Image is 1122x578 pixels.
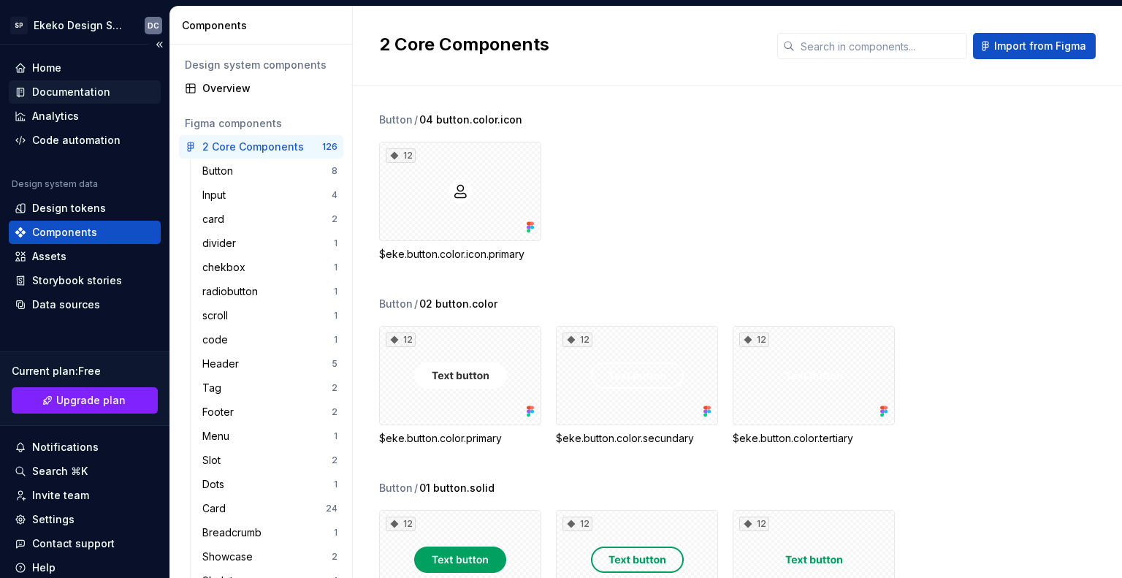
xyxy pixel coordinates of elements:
[419,113,522,127] span: 04 button.color.icon
[32,85,110,99] div: Documentation
[196,352,343,376] a: Header5
[56,393,126,408] span: Upgrade plan
[419,297,497,311] span: 02 button.color
[202,405,240,419] div: Footer
[196,497,343,520] a: Card24
[386,332,416,347] div: 12
[334,286,337,297] div: 1
[334,479,337,490] div: 1
[196,400,343,424] a: Footer2
[202,212,230,227] div: card
[202,164,239,178] div: Button
[12,178,98,190] div: Design system data
[562,517,592,531] div: 12
[332,551,337,563] div: 2
[9,197,161,220] a: Design tokens
[332,165,337,177] div: 8
[202,140,304,154] div: 2 Core Components
[9,484,161,507] a: Invite team
[202,332,234,347] div: code
[334,430,337,442] div: 1
[322,141,337,153] div: 126
[32,488,89,503] div: Invite team
[414,297,418,311] span: /
[334,334,337,346] div: 1
[379,481,413,495] div: Button
[9,436,161,459] button: Notifications
[179,77,343,100] a: Overview
[32,133,121,148] div: Code automation
[32,440,99,455] div: Notifications
[332,189,337,201] div: 4
[185,116,337,131] div: Figma components
[202,188,232,202] div: Input
[202,453,226,468] div: Slot
[12,364,158,379] div: Current plan : Free
[9,460,161,483] button: Search ⌘K
[196,449,343,472] a: Slot2
[9,508,161,531] a: Settings
[9,56,161,80] a: Home
[202,381,227,395] div: Tag
[414,481,418,495] span: /
[379,33,760,56] h2: 2 Core Components
[332,455,337,466] div: 2
[32,61,61,75] div: Home
[12,387,158,414] a: Upgrade plan
[379,297,413,311] div: Button
[34,18,127,33] div: Ekeko Design System
[202,81,337,96] div: Overview
[9,245,161,268] a: Assets
[196,328,343,351] a: code1
[202,501,232,516] div: Card
[196,256,343,279] a: chekbox1
[202,260,251,275] div: chekbox
[32,464,88,479] div: Search ⌘K
[32,273,122,288] div: Storybook stories
[9,80,161,104] a: Documentation
[9,104,161,128] a: Analytics
[562,332,592,347] div: 12
[196,159,343,183] a: Button8
[182,18,346,33] div: Components
[202,236,242,251] div: divider
[379,142,541,262] div: 12$eke.button.color.icon.primary
[32,536,115,551] div: Contact support
[196,425,343,448] a: Menu1
[334,237,337,249] div: 1
[414,113,418,127] span: /
[379,431,541,446] div: $eke.button.color.primary
[202,477,230,492] div: Dots
[185,58,337,72] div: Design system components
[179,135,343,159] a: 2 Core Components126
[196,280,343,303] a: radiobutton1
[334,310,337,322] div: 1
[196,473,343,496] a: Dots1
[386,148,416,163] div: 12
[9,293,161,316] a: Data sources
[202,525,267,540] div: Breadcrumb
[9,129,161,152] a: Code automation
[386,517,416,531] div: 12
[196,304,343,327] a: scroll1
[332,358,337,370] div: 5
[733,431,895,446] div: $eke.button.color.tertiary
[149,34,169,55] button: Collapse sidebar
[973,33,1096,59] button: Import from Figma
[32,249,66,264] div: Assets
[202,429,235,444] div: Menu
[196,545,343,569] a: Showcase2
[196,208,343,231] a: card2
[148,20,159,31] div: DC
[32,560,56,575] div: Help
[3,9,167,41] button: SPEkeko Design SystemDC
[379,113,413,127] div: Button
[202,308,234,323] div: scroll
[733,326,895,446] div: 12$eke.button.color.tertiary
[556,326,718,446] div: 12$eke.button.color.secundary
[739,332,769,347] div: 12
[202,357,245,371] div: Header
[32,201,106,216] div: Design tokens
[326,503,337,514] div: 24
[196,232,343,255] a: divider1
